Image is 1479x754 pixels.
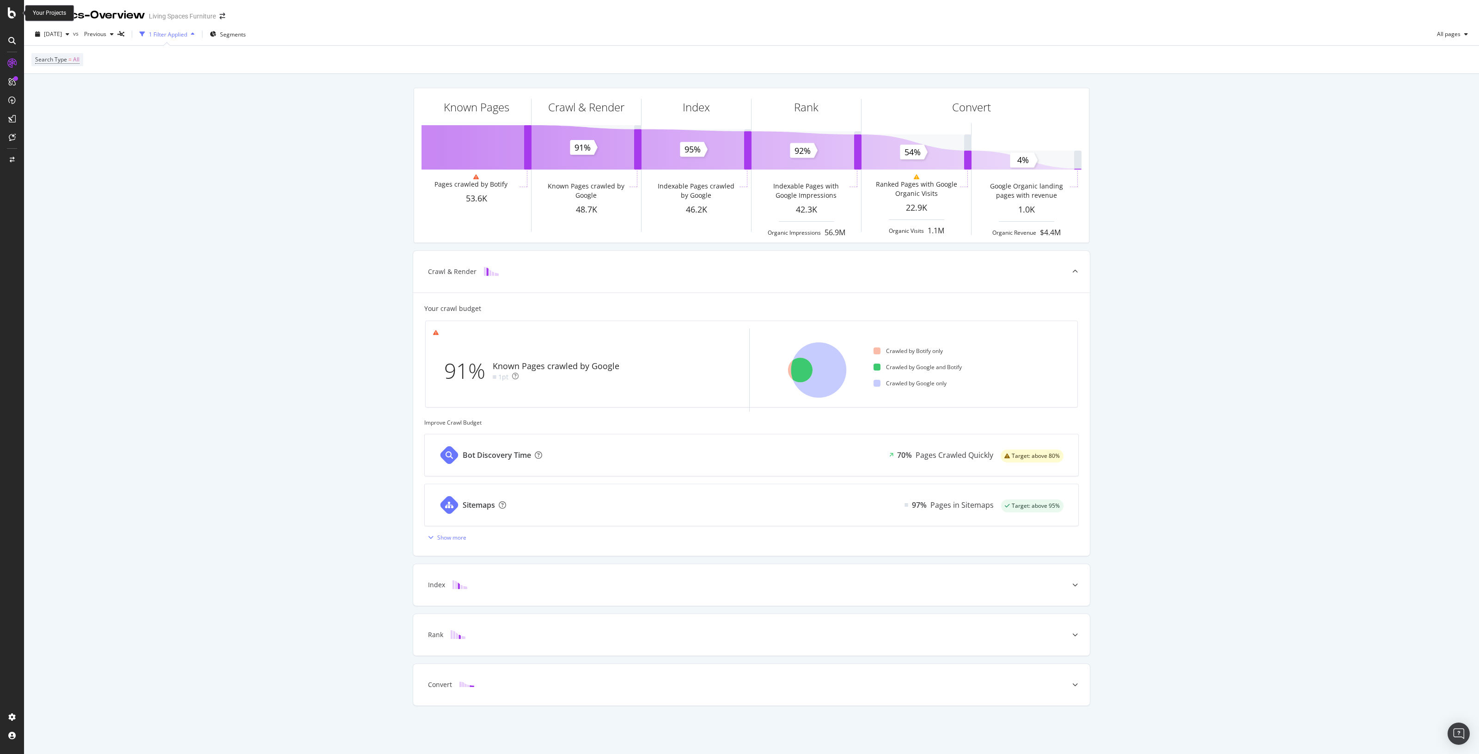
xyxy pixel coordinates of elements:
div: 53.6K [422,193,531,205]
div: Crawl & Render [548,99,624,115]
div: arrow-right-arrow-left [220,13,225,19]
div: Living Spaces Furniture [149,12,216,21]
span: vs [73,30,80,37]
div: 97% [912,500,927,511]
button: All pages [1433,27,1472,42]
div: Improve Crawl Budget [424,419,1079,426]
div: Known Pages crawled by Google [544,182,627,200]
span: Previous [80,30,106,38]
div: Sitemaps [463,500,495,511]
div: Pages crawled by Botify [434,180,507,189]
div: 48.7K [532,204,641,216]
div: Bot Discovery Time [463,450,531,461]
div: Index [428,580,445,590]
div: success label [1001,499,1063,512]
span: Segments [220,30,246,38]
div: 1 Filter Applied [149,30,187,38]
img: Equal [905,504,908,506]
img: block-icon [459,680,474,689]
div: 91% [444,356,493,386]
div: Rank [794,99,819,115]
div: Your crawl budget [424,304,481,313]
button: Previous [80,27,117,42]
div: Open Intercom Messenger [1448,723,1470,745]
div: Pages Crawled Quickly [916,450,993,461]
div: Known Pages crawled by Google [493,360,619,372]
div: Pages in Sitemaps [930,500,994,511]
span: Target: above 95% [1012,503,1060,509]
button: Show more [424,530,466,545]
div: 70% [897,450,912,461]
div: Analytics - Overview [31,7,145,23]
div: Organic Impressions [768,229,821,237]
div: Rank [428,630,443,639]
img: block-icon [452,580,467,589]
div: 1pt [498,372,508,382]
button: 1 Filter Applied [136,27,198,42]
span: All pages [1433,30,1461,38]
div: Indexable Pages crawled by Google [654,182,737,200]
div: Crawled by Google and Botify [874,363,962,371]
div: Your Projects [33,9,66,17]
span: All [73,53,79,66]
a: SitemapsEqual97%Pages in Sitemapssuccess label [424,484,1079,526]
div: Show more [437,534,466,541]
img: block-icon [451,630,465,639]
div: Indexable Pages with Google Impressions [764,182,847,200]
div: warning label [1001,450,1063,462]
span: Target: above 80% [1012,453,1060,459]
a: Bot Discovery Time70%Pages Crawled Quicklywarning label [424,434,1079,476]
div: Index [683,99,710,115]
div: 42.3K [752,204,861,216]
div: Crawl & Render [428,267,477,276]
div: 46.2K [642,204,751,216]
img: block-icon [484,267,499,276]
span: 2025 Sep. 29th [44,30,62,38]
div: Crawled by Google only [874,379,947,387]
div: Known Pages [444,99,509,115]
button: [DATE] [31,27,73,42]
button: Segments [206,27,250,42]
div: Convert [428,680,452,689]
div: 56.9M [825,227,845,238]
span: Search Type [35,55,67,63]
img: Equal [493,376,496,378]
div: Crawled by Botify only [874,347,943,355]
span: = [68,55,72,63]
